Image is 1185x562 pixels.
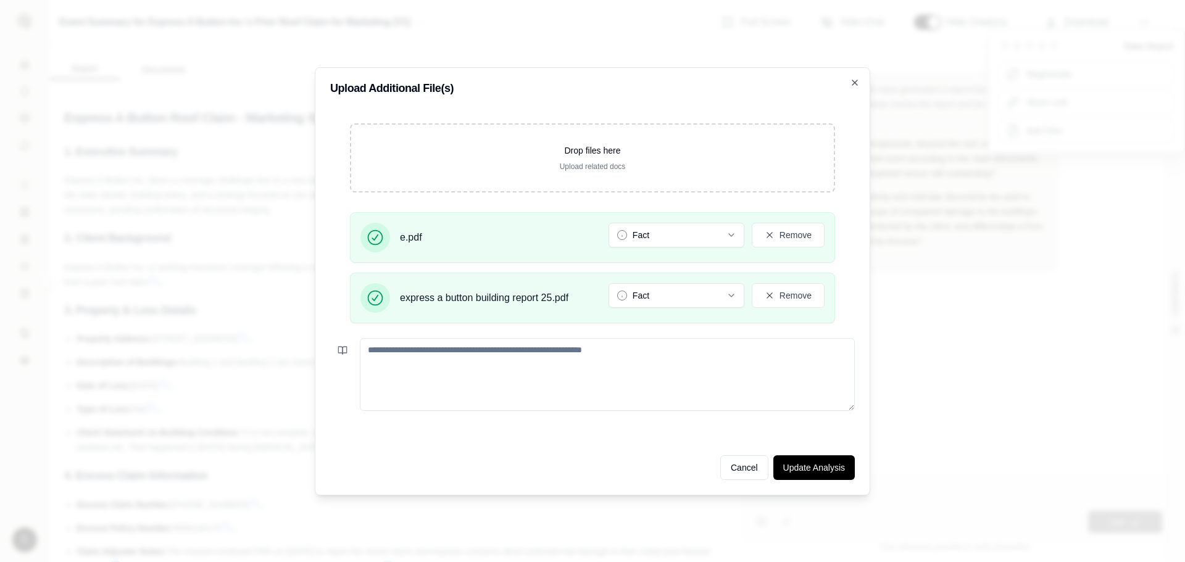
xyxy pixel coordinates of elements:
[400,230,422,245] span: e.pdf
[330,83,855,94] h2: Upload Additional File(s)
[371,162,814,171] p: Upload related docs
[400,291,568,305] span: express a button building report 25.pdf
[371,144,814,157] p: Drop files here
[752,223,825,247] button: Remove
[752,283,825,308] button: Remove
[720,455,768,480] button: Cancel
[773,455,855,480] button: Update Analysis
